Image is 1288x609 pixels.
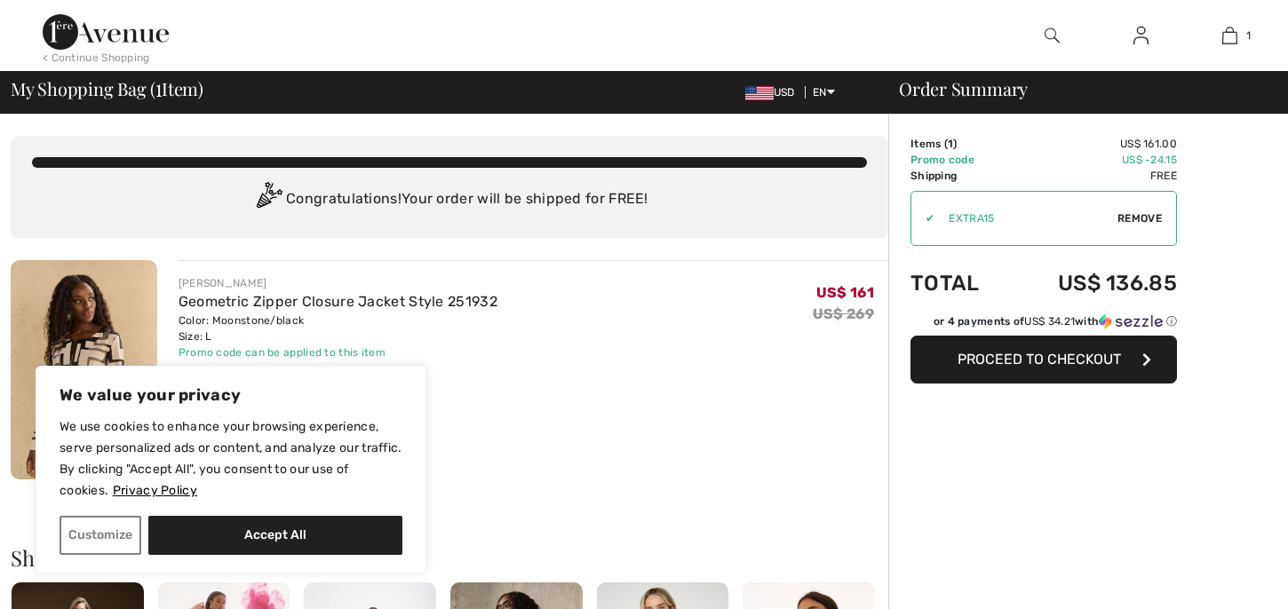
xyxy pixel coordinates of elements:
span: US$ 34.21 [1024,315,1075,328]
td: US$ 161.00 [1008,136,1177,152]
p: We use cookies to enhance your browsing experience, serve personalized ads or content, and analyz... [60,416,402,502]
img: US Dollar [745,86,774,100]
span: US$ 161 [816,284,874,301]
td: Total [910,253,1008,313]
span: Remove [1117,210,1162,226]
div: ✔ [911,210,934,226]
div: Color: Moonstone/black Size: L [179,312,497,344]
span: 1 [948,138,953,150]
span: 1 [155,75,162,99]
div: Order Summary [878,80,1277,98]
span: Proceed to Checkout [958,351,1121,368]
span: My Shopping Bag ( Item) [11,80,203,98]
div: Congratulations! Your order will be shipped for FREE! [32,182,867,217]
div: [PERSON_NAME] [179,275,497,291]
a: Privacy Policy [112,482,198,499]
h2: Shoppers also bought [11,547,888,568]
button: Proceed to Checkout [910,336,1177,384]
img: search the website [1045,25,1060,46]
img: 1ère Avenue [43,14,169,50]
td: US$ 136.85 [1008,253,1177,313]
a: 1 [1186,25,1273,46]
a: Geometric Zipper Closure Jacket Style 251932 [179,293,497,310]
div: Promo code can be applied to this item [179,344,497,360]
span: 1 [1246,28,1251,43]
input: Promo code [934,192,1117,245]
p: We value your privacy [60,384,402,406]
td: Items ( ) [910,136,1008,152]
img: Geometric Zipper Closure Jacket Style 251932 [11,260,157,479]
span: EN [813,86,835,99]
div: We value your privacy [36,366,426,573]
div: or 4 payments of with [934,313,1177,329]
button: Accept All [148,516,402,555]
a: Sign In [1119,25,1163,47]
td: US$ -24.15 [1008,152,1177,168]
img: My Info [1133,25,1149,46]
div: < Continue Shopping [43,50,150,66]
img: Congratulation2.svg [250,182,286,217]
img: My Bag [1222,25,1237,46]
span: USD [745,86,802,99]
td: Promo code [910,152,1008,168]
button: Customize [60,516,141,555]
td: Shipping [910,168,1008,184]
td: Free [1008,168,1177,184]
div: or 4 payments ofUS$ 34.21withSezzle Click to learn more about Sezzle [910,313,1177,336]
s: US$ 269 [813,305,874,322]
img: Sezzle [1099,313,1163,329]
